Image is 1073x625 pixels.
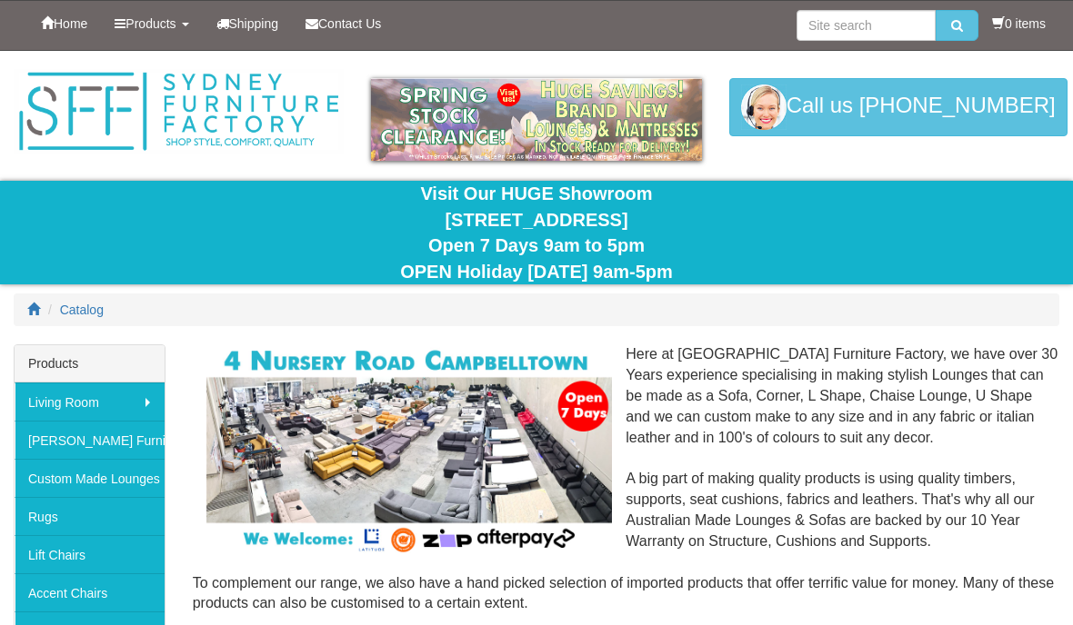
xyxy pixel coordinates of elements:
img: spring-sale.gif [371,78,701,161]
a: Accent Chairs [15,573,165,611]
a: Shipping [203,1,293,46]
a: Living Room [15,382,165,421]
a: Rugs [15,497,165,535]
span: Products [125,16,175,31]
a: Home [27,1,101,46]
span: Home [54,16,87,31]
img: Corner Modular Lounges [206,344,613,555]
span: Shipping [229,16,279,31]
a: Catalog [60,303,104,317]
span: Contact Us [318,16,381,31]
div: Visit Our HUGE Showroom [STREET_ADDRESS] Open 7 Days 9am to 5pm OPEN Holiday [DATE] 9am-5pm [14,181,1059,284]
img: Sydney Furniture Factory [14,69,344,154]
a: [PERSON_NAME] Furniture [15,421,165,459]
a: Lift Chairs [15,535,165,573]
div: Products [15,345,165,382]
li: 0 items [992,15,1046,33]
a: Contact Us [292,1,395,46]
input: Site search [797,10,936,41]
a: Custom Made Lounges [15,459,165,497]
a: Products [101,1,202,46]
